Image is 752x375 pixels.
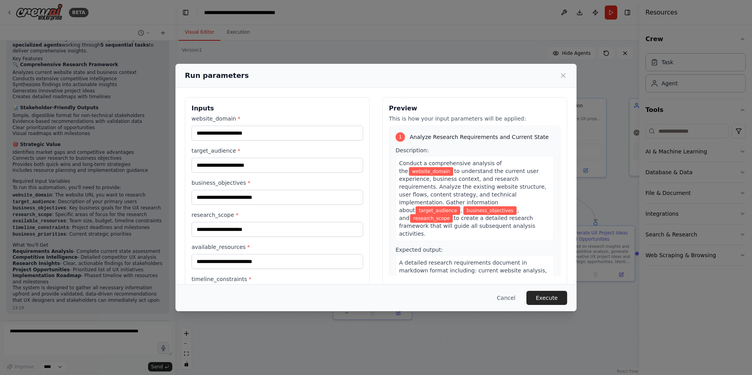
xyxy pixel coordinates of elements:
[396,147,428,153] span: Description:
[192,104,363,113] h3: Inputs
[192,243,363,251] label: available_resources
[396,247,443,253] span: Expected output:
[399,160,502,174] span: Conduct a comprehensive analysis of the
[491,291,522,305] button: Cancel
[399,207,519,221] span: , and
[192,115,363,123] label: website_domain
[416,206,460,215] span: Variable: target_audience
[389,104,560,113] h3: Preview
[410,214,453,223] span: Variable: research_scope
[399,215,535,237] span: to create a detailed research framework that will guide all subsequent analysis activities.
[192,275,363,283] label: timeline_constraints
[399,260,547,313] span: A detailed research requirements document in markdown format including: current website analysis,...
[463,206,516,215] span: Variable: business_objectives
[192,147,363,155] label: target_audience
[192,211,363,219] label: research_scope
[410,133,549,141] span: Analyze Research Requirements and Current State
[526,291,567,305] button: Execute
[185,70,249,81] h2: Run parameters
[396,132,405,142] div: 1
[389,115,560,123] p: This is how your input parameters will be applied:
[409,167,453,176] span: Variable: website_domain
[461,207,463,213] span: ,
[192,179,363,187] label: business_objectives
[399,168,546,213] span: to understand the current user experience, business context, and research requirements. Analyze t...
